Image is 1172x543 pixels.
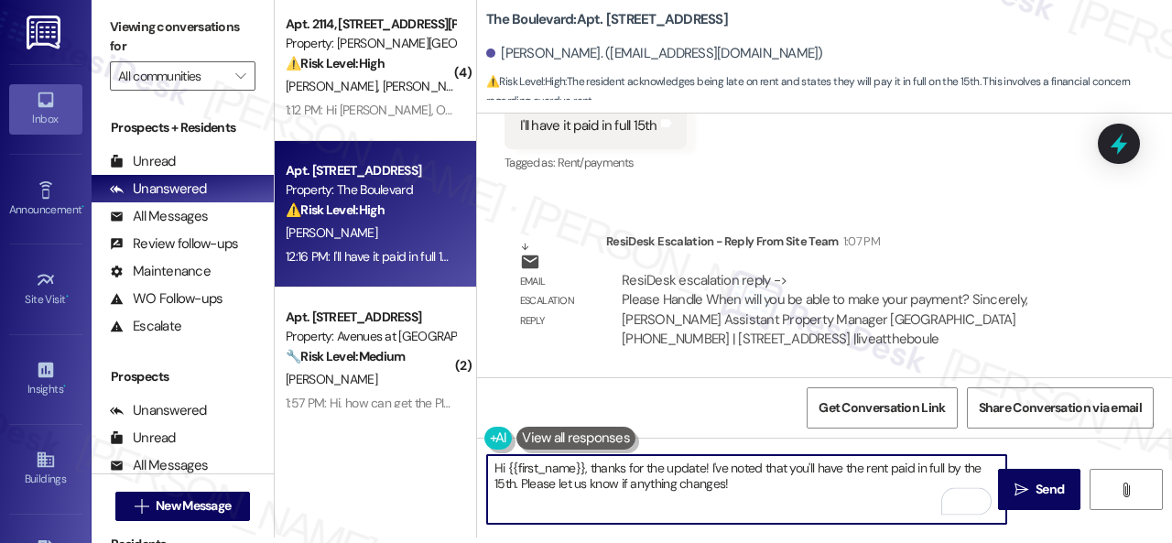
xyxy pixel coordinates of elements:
[383,78,480,94] span: [PERSON_NAME]
[110,234,238,254] div: Review follow-ups
[520,272,591,331] div: Email escalation reply
[286,348,405,364] strong: 🔧 Risk Level: Medium
[110,262,211,281] div: Maintenance
[487,455,1006,524] textarea: To enrich screen reader interactions, please activate Accessibility in Grammarly extension settings
[92,367,274,386] div: Prospects
[66,290,69,303] span: •
[135,499,148,514] i: 
[505,149,687,176] div: Tagged as:
[286,327,455,346] div: Property: Avenues at [GEOGRAPHIC_DATA]
[115,492,251,521] button: New Message
[9,354,82,404] a: Insights •
[110,207,208,226] div: All Messages
[839,232,880,251] div: 1:07 PM
[9,444,82,494] a: Buildings
[9,84,82,134] a: Inbox
[622,271,1027,348] div: ResiDesk escalation reply -> Please Handle When will you be able to make your payment? Sincerely,...
[606,232,1102,257] div: ResiDesk Escalation - Reply From Site Team
[486,74,565,89] strong: ⚠️ Risk Level: High
[1119,483,1133,497] i: 
[110,13,255,61] label: Viewing conversations for
[286,395,613,411] div: 1:57 PM: Hi, how can get the PIN for the vivint security system?
[286,308,455,327] div: Apt. [STREET_ADDRESS]
[967,387,1154,429] button: Share Conversation via email
[1036,480,1064,499] span: Send
[286,371,377,387] span: [PERSON_NAME]
[156,496,231,516] span: New Message
[486,72,1172,112] span: : The resident acknowledges being late on rent and states they will pay it in full on the 15th. T...
[286,34,455,53] div: Property: [PERSON_NAME][GEOGRAPHIC_DATA]
[979,398,1142,418] span: Share Conversation via email
[110,456,208,475] div: All Messages
[110,401,207,420] div: Unanswered
[110,429,176,448] div: Unread
[286,224,377,241] span: [PERSON_NAME]
[235,69,245,83] i: 
[286,55,385,71] strong: ⚠️ Risk Level: High
[110,317,181,336] div: Escalate
[558,155,635,170] span: Rent/payments
[286,161,455,180] div: Apt. [STREET_ADDRESS]
[998,469,1080,510] button: Send
[286,201,385,218] strong: ⚠️ Risk Level: High
[81,201,84,213] span: •
[118,61,226,91] input: All communities
[286,180,455,200] div: Property: The Boulevard
[807,387,957,429] button: Get Conversation Link
[27,16,64,49] img: ResiDesk Logo
[1015,483,1028,497] i: 
[110,152,176,171] div: Unread
[110,179,207,199] div: Unanswered
[286,78,383,94] span: [PERSON_NAME]
[286,248,460,265] div: 12:16 PM: I'll have it paid in full 15th
[486,10,728,29] b: The Boulevard: Apt. [STREET_ADDRESS]
[9,265,82,314] a: Site Visit •
[286,15,455,34] div: Apt. 2114, [STREET_ADDRESS][PERSON_NAME]
[486,44,823,63] div: [PERSON_NAME]. ([EMAIL_ADDRESS][DOMAIN_NAME])
[819,398,945,418] span: Get Conversation Link
[63,380,66,393] span: •
[520,116,657,136] div: I'll have it paid in full 15th
[92,118,274,137] div: Prospects + Residents
[110,289,222,309] div: WO Follow-ups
